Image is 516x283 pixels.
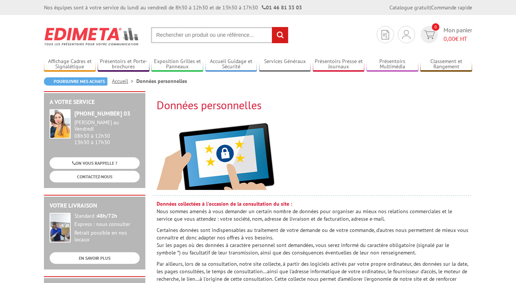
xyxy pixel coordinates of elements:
[444,35,472,43] span: € HT
[151,27,288,43] input: Rechercher un produit ou une référence...
[389,4,472,11] div: |
[74,119,140,132] div: [PERSON_NAME] au Vendredi
[151,58,203,71] a: Exposition Grilles et Panneaux
[98,58,149,71] a: Présentoirs et Porte-brochures
[50,213,71,242] img: widget-livraison.jpg
[432,23,439,31] span: 0
[44,77,107,86] a: Poursuivre mes achats
[44,4,302,11] div: Nos équipes sont à votre service du lundi au vendredi de 8h30 à 12h30 et de 13h30 à 17h30
[50,157,140,169] a: ON VOUS RAPPELLE ?
[259,58,311,71] a: Services Généraux
[74,230,140,243] div: Retrait possible en nos locaux
[74,119,140,145] div: 08h30 à 12h30 13h30 à 17h30
[367,58,418,71] a: Présentoirs Multimédia
[313,58,365,71] a: Présentoirs Presse et Journaux
[50,202,140,209] h2: Votre livraison
[444,35,455,42] span: 0,00
[157,200,292,207] strong: Données collectées à l'occasion de la consultation du site :
[50,99,140,105] h2: A votre service
[112,78,136,84] a: Accueil
[97,212,117,219] strong: 48h/72h
[419,26,472,43] a: devis rapide 0 Mon panier 0,00€ HT
[431,4,472,11] a: Commande rapide
[44,58,96,71] a: Affichage Cadres et Signalétique
[74,110,130,117] strong: [PHONE_NUMBER] 03
[157,226,468,256] p: Certaines données sont indispensables au traitement de votre demande ou de votre commande, d'autr...
[205,58,257,71] a: Accueil Guidage et Sécurité
[50,252,140,264] a: EN SAVOIR PLUS
[444,26,472,43] span: Mon panier
[272,27,288,43] input: rechercher
[136,77,187,85] li: Données personnelles
[402,30,410,39] img: devis rapide
[74,221,140,228] div: Express : nous consulter
[44,23,140,50] img: Edimeta
[382,30,389,39] img: devis rapide
[74,213,140,220] div: Standard :
[262,4,302,11] strong: 01 46 81 33 03
[50,171,140,182] a: CONTACTEZ-NOUS
[389,4,430,11] a: Catalogue gratuit
[50,109,71,138] img: widget-service.jpg
[157,200,468,223] p: Nous sommes amenés à vous demander un certain nombre de données pour organiser au mieux nos relat...
[157,99,472,111] h2: Données personnelles
[157,122,275,190] img: donnees-personnelles.jpg
[424,30,435,39] img: devis rapide
[420,58,472,71] a: Classement et Rangement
